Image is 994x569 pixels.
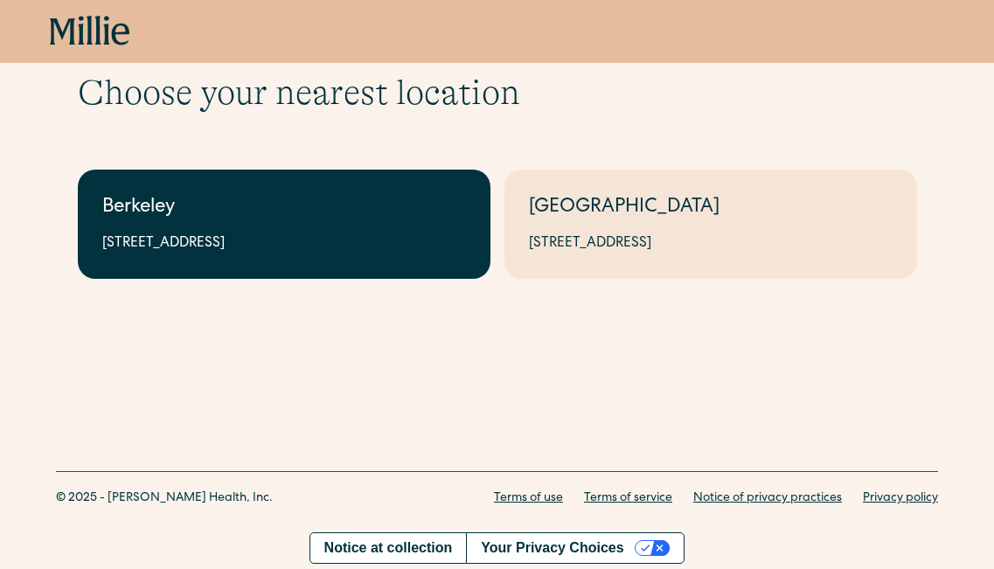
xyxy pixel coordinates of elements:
a: Notice at collection [310,533,467,563]
div: [GEOGRAPHIC_DATA] [529,194,893,223]
button: Your Privacy Choices [466,533,684,563]
h1: Choose your nearest location [78,72,917,114]
div: Berkeley [102,194,466,223]
div: [STREET_ADDRESS] [529,233,893,254]
a: Terms of use [494,489,563,508]
div: © 2025 - [PERSON_NAME] Health, Inc. [56,489,273,508]
a: Berkeley[STREET_ADDRESS] [78,170,490,279]
a: Notice of privacy practices [693,489,842,508]
a: Terms of service [584,489,672,508]
a: [GEOGRAPHIC_DATA][STREET_ADDRESS] [504,170,917,279]
div: [STREET_ADDRESS] [102,233,466,254]
a: Privacy policy [863,489,938,508]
